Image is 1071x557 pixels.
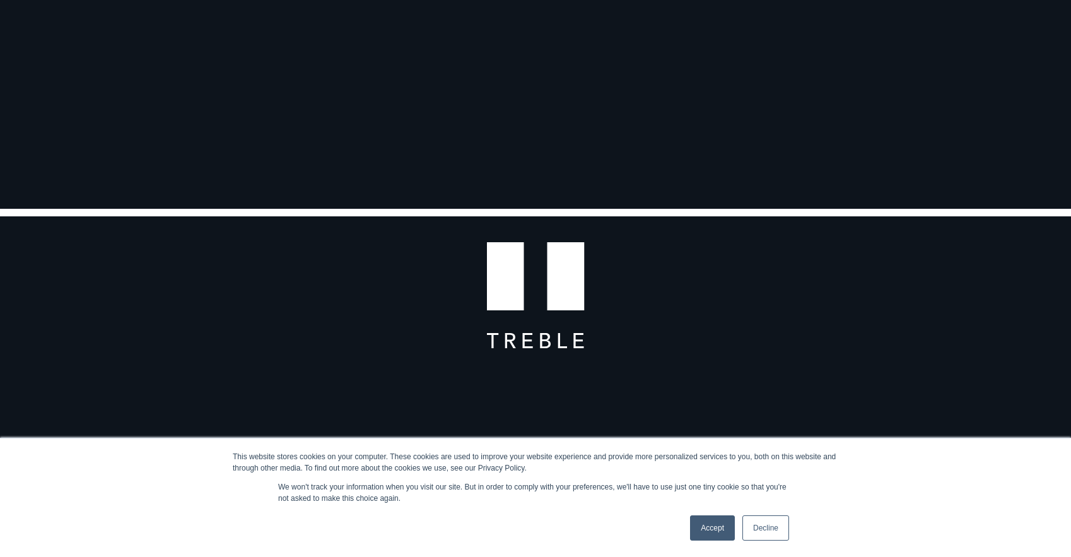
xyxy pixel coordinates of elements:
img: T [487,209,585,349]
p: We won't track your information when you visit our site. But in order to comply with your prefere... [278,481,793,504]
a: Accept [690,515,735,541]
div: This website stores cookies on your computer. These cookies are used to improve your website expe... [233,451,838,474]
a: Decline [742,515,789,541]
